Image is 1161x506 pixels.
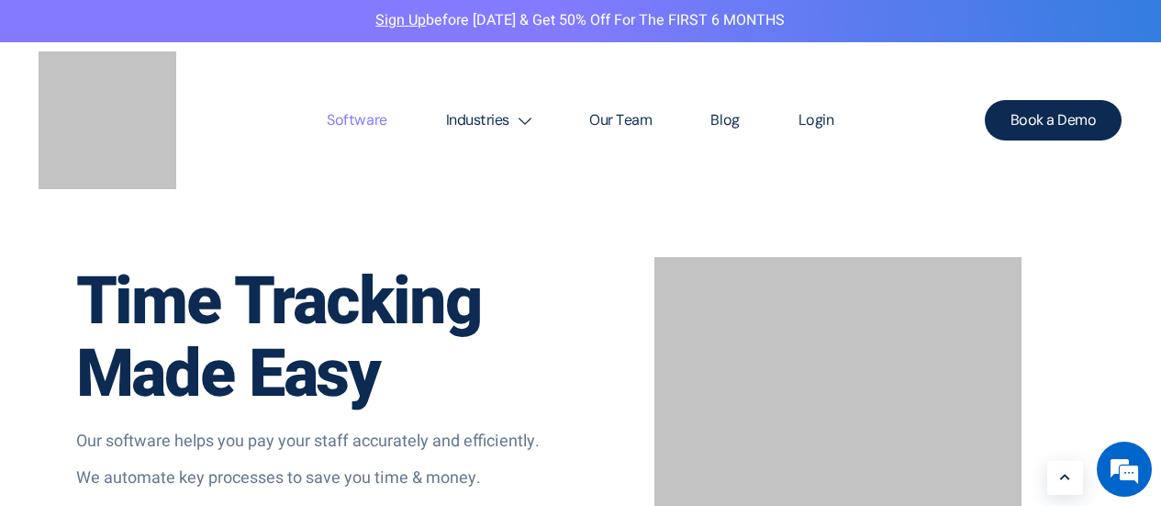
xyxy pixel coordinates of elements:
p: before [DATE] & Get 50% Off for the FIRST 6 MONTHS [14,9,1147,33]
a: Sign Up [375,9,426,31]
a: Book a Demo [985,100,1122,141]
a: Learn More [1047,461,1083,495]
a: Our Team [560,76,681,164]
a: Industries [417,76,561,164]
span: Book a Demo [1010,113,1097,128]
a: Software [297,76,416,164]
a: Login [769,76,864,164]
p: We automate key processes to save you time & money. [76,467,572,490]
a: Blog [681,76,768,164]
h1: Time Tracking Made Easy [76,266,572,411]
p: Our software helps you pay your staff accurately and efficiently. [76,430,572,454]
